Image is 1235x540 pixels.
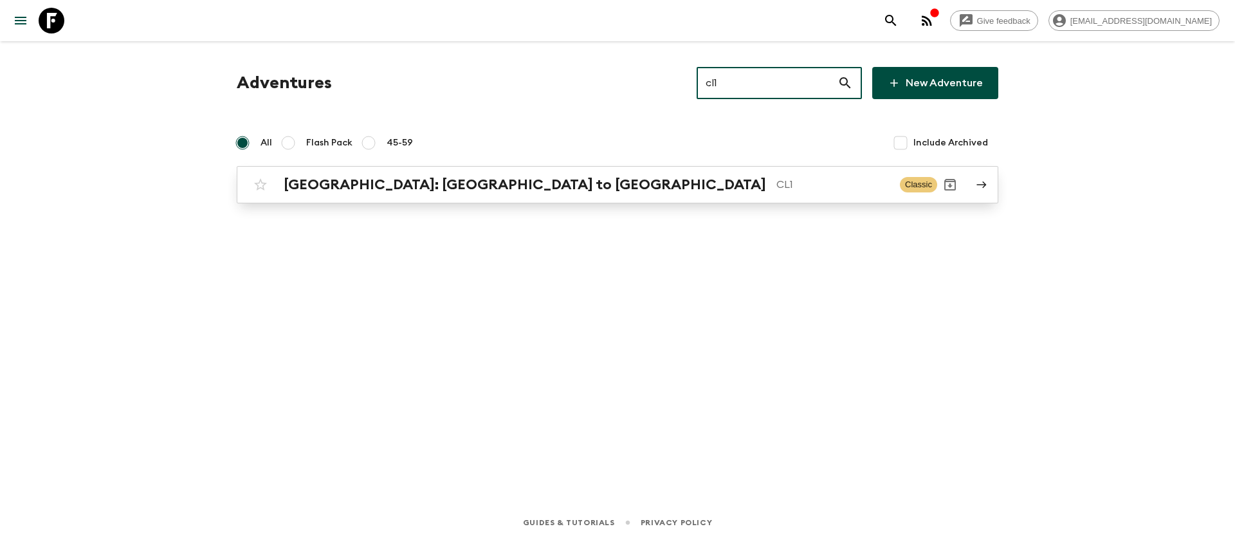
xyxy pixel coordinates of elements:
[237,166,998,203] a: [GEOGRAPHIC_DATA]: [GEOGRAPHIC_DATA] to [GEOGRAPHIC_DATA]CL1ClassicArchive
[1063,16,1219,26] span: [EMAIL_ADDRESS][DOMAIN_NAME]
[284,176,766,193] h2: [GEOGRAPHIC_DATA]: [GEOGRAPHIC_DATA] to [GEOGRAPHIC_DATA]
[872,67,998,99] a: New Adventure
[523,516,615,530] a: Guides & Tutorials
[913,136,988,149] span: Include Archived
[937,172,963,198] button: Archive
[1048,10,1220,31] div: [EMAIL_ADDRESS][DOMAIN_NAME]
[697,65,837,101] input: e.g. AR1, Argentina
[387,136,413,149] span: 45-59
[776,177,890,192] p: CL1
[8,8,33,33] button: menu
[970,16,1038,26] span: Give feedback
[306,136,352,149] span: Flash Pack
[950,10,1038,31] a: Give feedback
[261,136,272,149] span: All
[878,8,904,33] button: search adventures
[900,177,937,192] span: Classic
[237,70,332,96] h1: Adventures
[641,516,712,530] a: Privacy Policy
